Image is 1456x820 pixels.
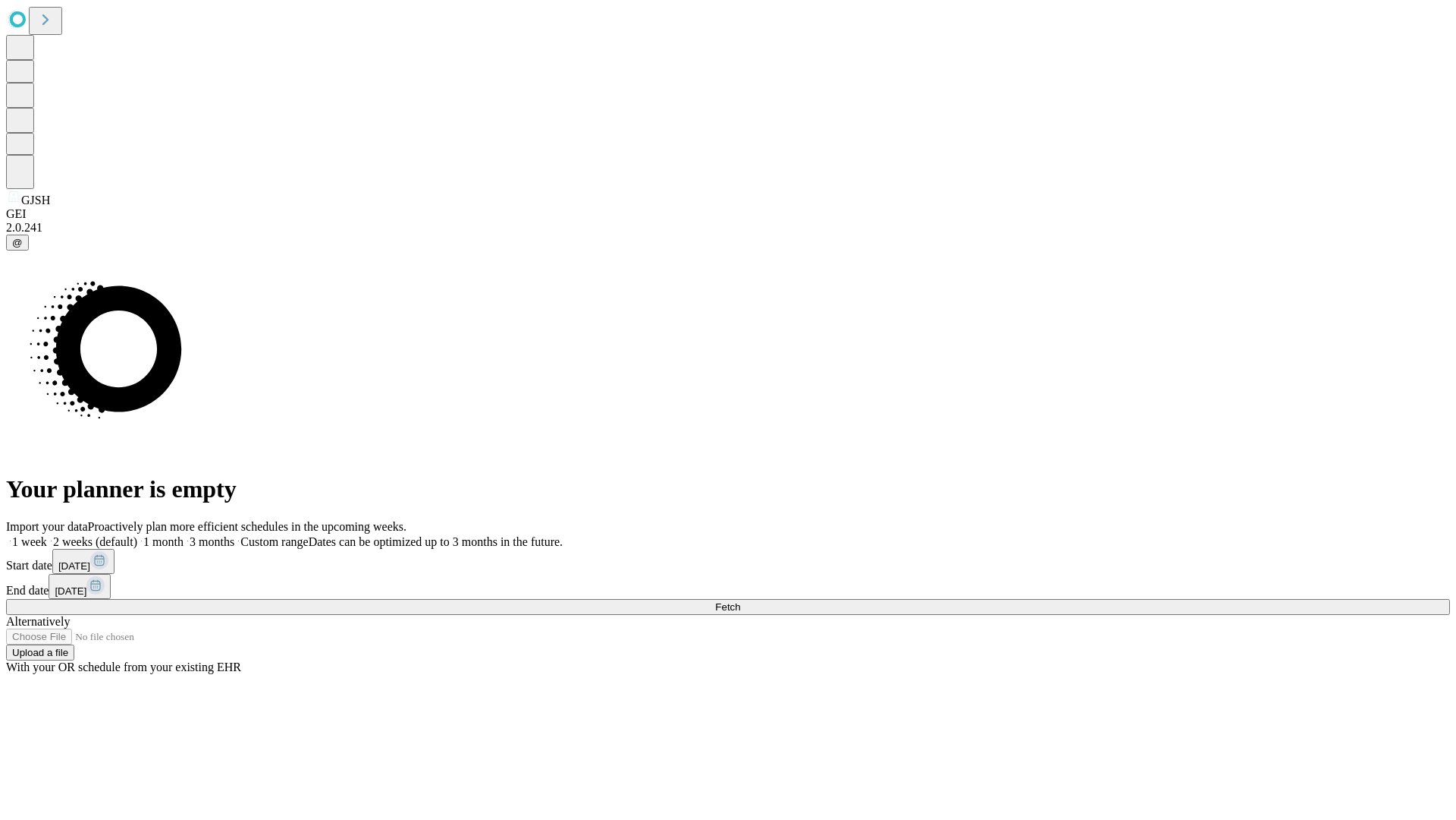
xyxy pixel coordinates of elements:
button: @ [6,235,29,251]
span: 3 months [190,535,234,548]
div: Start date [6,549,1450,574]
span: [DATE] [55,585,86,597]
span: GJSH [21,194,50,207]
span: Alternatively [6,615,70,628]
button: [DATE] [52,549,115,574]
span: Proactively plan more efficient schedules in the upcoming weeks. [88,520,406,533]
span: 1 week [12,535,47,548]
span: @ [12,237,23,248]
span: Import your data [6,520,88,533]
div: GEI [6,207,1450,221]
span: 1 month [143,535,184,548]
div: 2.0.241 [6,221,1450,235]
button: [DATE] [49,574,111,599]
span: 2 weeks (default) [53,535,137,548]
button: Fetch [6,599,1450,615]
div: End date [6,574,1450,599]
span: Fetch [715,601,740,613]
span: Custom range [240,535,308,548]
span: With your OR schedule from your existing EHR [6,661,241,673]
button: Upload a file [6,645,74,661]
h1: Your planner is empty [6,475,1450,503]
span: Dates can be optimized up to 3 months in the future. [309,535,563,548]
span: [DATE] [58,560,90,572]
